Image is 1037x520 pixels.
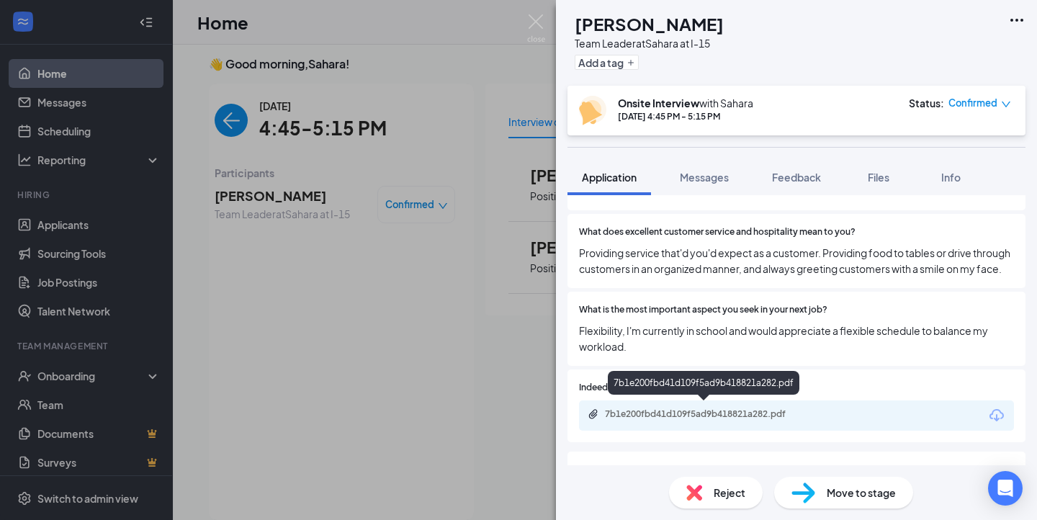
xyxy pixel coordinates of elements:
[618,97,699,109] b: Onsite Interview
[579,245,1014,277] span: Providing service that'd you'd expect as a customer. Providing food to tables or drive through cu...
[714,485,745,501] span: Reject
[988,471,1023,506] div: Open Intercom Messenger
[772,171,821,184] span: Feedback
[588,408,821,422] a: Paperclip7b1e200fbd41d109f5ad9b418821a282.pdf
[579,225,856,239] span: What does excellent customer service and hospitality mean to you?
[579,463,1014,479] span: Are you legally eligible to work in the [GEOGRAPHIC_DATA]?
[1008,12,1025,29] svg: Ellipses
[588,408,599,420] svg: Paperclip
[827,485,896,501] span: Move to stage
[575,36,724,50] div: Team Leader at Sahara at I-15
[988,407,1005,424] svg: Download
[579,323,1014,354] span: Flexibility, I'm currently in school and would appreciate a flexible schedule to balance my workl...
[627,58,635,67] svg: Plus
[1001,99,1011,109] span: down
[579,303,827,317] span: What is the most important aspect you seek in your next job?
[608,371,799,395] div: 7b1e200fbd41d109f5ad9b418821a282.pdf
[575,55,639,70] button: PlusAdd a tag
[941,171,961,184] span: Info
[575,12,724,36] h1: [PERSON_NAME]
[605,408,807,420] div: 7b1e200fbd41d109f5ad9b418821a282.pdf
[680,171,729,184] span: Messages
[909,96,944,110] div: Status :
[868,171,889,184] span: Files
[582,171,637,184] span: Application
[948,96,997,110] span: Confirmed
[618,96,753,110] div: with Sahara
[579,381,642,395] span: Indeed Resume
[618,110,753,122] div: [DATE] 4:45 PM - 5:15 PM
